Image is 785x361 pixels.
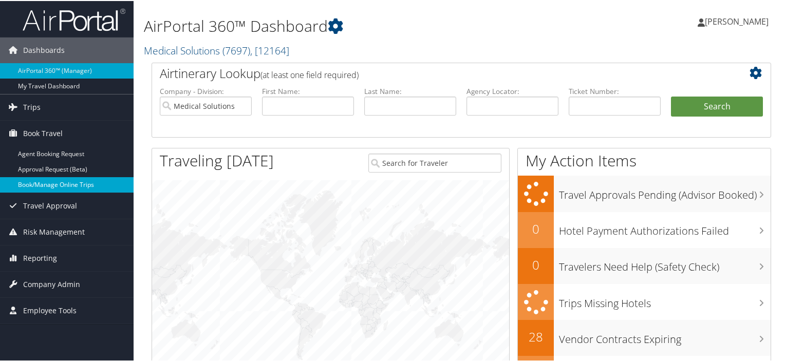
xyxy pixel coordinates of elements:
span: Travel Approval [23,192,77,218]
h1: AirPortal 360™ Dashboard [144,14,567,36]
label: Ticket Number: [569,85,661,96]
span: Dashboards [23,36,65,62]
input: Search for Traveler [368,153,502,172]
h2: 28 [518,327,554,345]
a: Travel Approvals Pending (Advisor Booked) [518,175,771,211]
a: [PERSON_NAME] [698,5,779,36]
span: ( 7697 ) [222,43,250,56]
span: (at least one field required) [260,68,359,80]
span: Company Admin [23,271,80,296]
span: Book Travel [23,120,63,145]
h2: 0 [518,219,554,237]
span: Employee Tools [23,297,77,322]
h2: 0 [518,255,554,273]
h3: Vendor Contracts Expiring [559,326,771,346]
label: Company - Division: [160,85,252,96]
span: , [ 12164 ] [250,43,289,56]
h1: Traveling [DATE] [160,149,274,170]
label: Agency Locator: [466,85,558,96]
img: airportal-logo.png [23,7,125,31]
label: First Name: [262,85,354,96]
h3: Hotel Payment Authorizations Failed [559,218,771,237]
a: 0Travelers Need Help (Safety Check) [518,247,771,283]
h3: Travelers Need Help (Safety Check) [559,254,771,273]
span: Reporting [23,244,57,270]
a: Medical Solutions [144,43,289,56]
button: Search [671,96,763,116]
h1: My Action Items [518,149,771,170]
h3: Trips Missing Hotels [559,290,771,310]
h2: Airtinerary Lookup [160,64,712,81]
span: [PERSON_NAME] [705,15,769,26]
a: 0Hotel Payment Authorizations Failed [518,211,771,247]
h3: Travel Approvals Pending (Advisor Booked) [559,182,771,201]
span: Trips [23,93,41,119]
a: Trips Missing Hotels [518,283,771,319]
span: Risk Management [23,218,85,244]
label: Last Name: [364,85,456,96]
a: 28Vendor Contracts Expiring [518,319,771,355]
